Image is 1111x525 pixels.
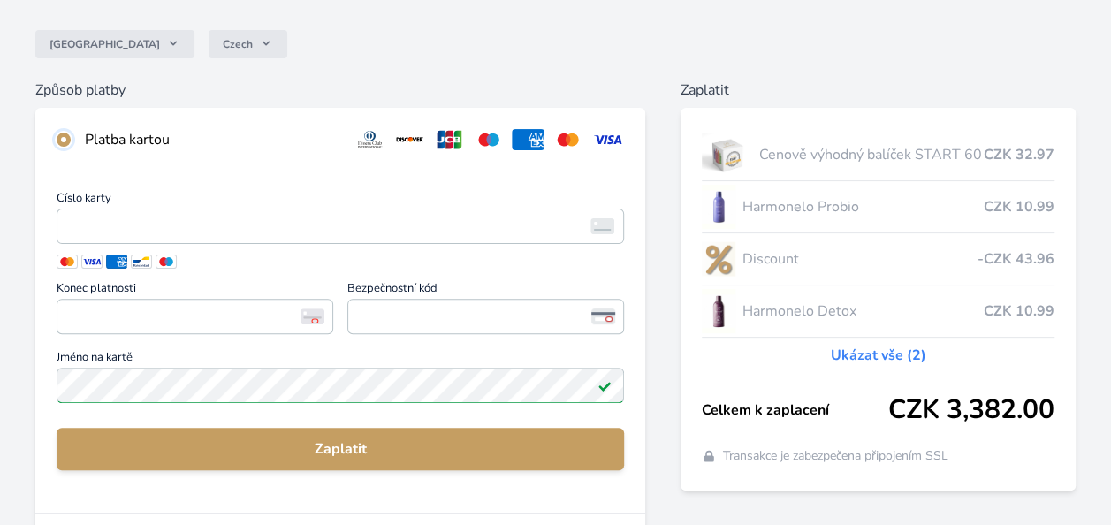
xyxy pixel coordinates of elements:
img: diners.svg [354,129,386,150]
img: discount-lo.png [702,237,735,281]
span: Celkem k zaplacení [702,399,888,421]
iframe: Iframe pro bezpečnostní kód [355,304,616,329]
div: Platba kartou [85,129,339,150]
span: Transakce je zabezpečena připojením SSL [723,447,948,465]
img: Platné pole [597,378,612,392]
button: Zaplatit [57,428,624,470]
span: Discount [742,248,978,270]
span: Harmonelo Probio [742,196,984,217]
h6: Způsob platby [35,80,645,101]
img: visa.svg [591,129,624,150]
img: mc.svg [552,129,584,150]
img: maestro.svg [473,129,506,150]
span: -CZK 43.96 [978,248,1054,270]
img: jcb.svg [433,129,466,150]
span: Bezpečnostní kód [347,283,624,299]
img: DETOX_se_stinem_x-lo.jpg [702,289,735,333]
span: Jméno na kartě [57,352,624,368]
span: CZK 32.97 [984,144,1054,165]
span: CZK 10.99 [984,196,1054,217]
button: [GEOGRAPHIC_DATA] [35,30,194,58]
img: amex.svg [512,129,544,150]
span: Zaplatit [71,438,610,460]
input: Jméno na kartěPlatné pole [57,368,624,403]
img: discover.svg [393,129,426,150]
img: start.jpg [702,133,752,177]
span: CZK 3,382.00 [888,394,1054,426]
span: Cenově výhodný balíček START 60 [759,144,984,165]
span: Konec platnosti [57,283,333,299]
button: Czech [209,30,287,58]
iframe: Iframe pro datum vypršení platnosti [65,304,325,329]
span: Harmonelo Detox [742,301,984,322]
span: CZK 10.99 [984,301,1054,322]
span: [GEOGRAPHIC_DATA] [49,37,160,51]
img: Konec platnosti [301,308,324,324]
span: Czech [223,37,253,51]
a: Ukázat vše (2) [831,345,926,366]
span: Číslo karty [57,193,624,209]
img: CLEAN_PROBIO_se_stinem_x-lo.jpg [702,185,735,229]
img: card [590,218,614,234]
iframe: Iframe pro číslo karty [65,214,616,239]
h6: Zaplatit [681,80,1076,101]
